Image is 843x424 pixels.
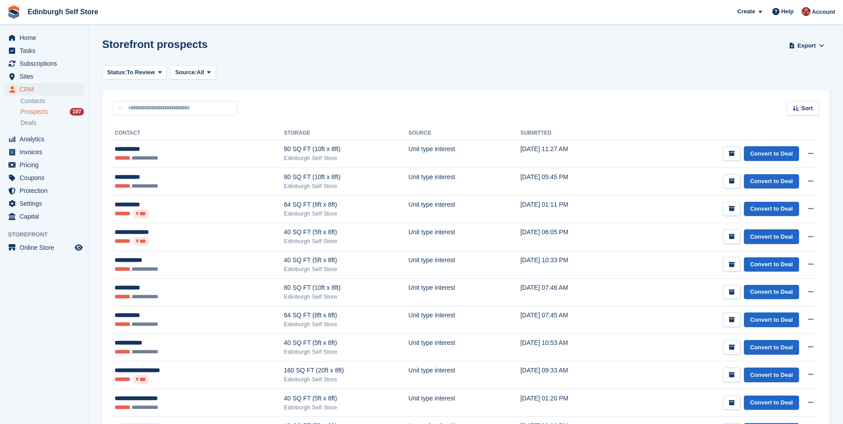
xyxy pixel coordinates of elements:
[520,195,620,223] td: [DATE] 01:11 PM
[408,306,520,334] td: Unit type interest
[408,279,520,306] td: Unit type interest
[744,285,799,300] a: Convert to Deal
[787,38,826,53] button: Export
[284,320,408,329] div: Edinburgh Self Store
[4,32,84,44] a: menu
[744,257,799,272] a: Convert to Deal
[20,197,73,210] span: Settings
[284,256,408,265] div: 40 SQ FT (5ft x 8ft)
[812,8,835,16] span: Account
[284,154,408,163] div: Edinburgh Self Store
[107,68,127,77] span: Status:
[20,70,73,83] span: Sites
[20,159,73,171] span: Pricing
[802,7,811,16] img: Lucy Michalec
[520,279,620,306] td: [DATE] 07:46 AM
[7,5,20,19] img: stora-icon-8386f47178a22dfd0bd8f6a31ec36ba5ce8667c1dd55bd0f319d3a0aa187defe.svg
[20,133,73,145] span: Analytics
[737,7,755,16] span: Create
[20,83,73,96] span: CRM
[801,104,813,113] span: Sort
[284,144,408,154] div: 80 SQ FT (10ft x 8ft)
[113,126,284,140] th: Contact
[4,57,84,70] a: menu
[102,38,208,50] h1: Storefront prospects
[284,265,408,274] div: Edinburgh Self Store
[20,119,36,127] span: Deals
[284,366,408,375] div: 160 SQ FT (20ft x 8ft)
[744,229,799,244] a: Convert to Deal
[408,140,520,168] td: Unit type interest
[408,334,520,361] td: Unit type interest
[175,68,196,77] span: Source:
[20,172,73,184] span: Coupons
[284,292,408,301] div: Edinburgh Self Store
[520,361,620,389] td: [DATE] 09:33 AM
[73,242,84,253] a: Preview store
[20,184,73,197] span: Protection
[284,375,408,384] div: Edinburgh Self Store
[4,146,84,158] a: menu
[408,195,520,223] td: Unit type interest
[520,389,620,417] td: [DATE] 01:20 PM
[24,4,102,19] a: Edinburgh Self Store
[170,65,216,80] button: Source: All
[520,168,620,195] td: [DATE] 05:45 PM
[20,57,73,70] span: Subscriptions
[520,223,620,251] td: [DATE] 06:05 PM
[744,312,799,327] a: Convert to Deal
[8,230,88,239] span: Storefront
[20,210,73,223] span: Capital
[520,306,620,334] td: [DATE] 07:45 AM
[520,334,620,361] td: [DATE] 10:53 AM
[4,197,84,210] a: menu
[4,44,84,57] a: menu
[798,41,816,50] span: Export
[781,7,794,16] span: Help
[284,348,408,356] div: Edinburgh Self Store
[4,172,84,184] a: menu
[284,283,408,292] div: 80 SQ FT (10ft x 8ft)
[744,340,799,355] a: Convert to Deal
[20,44,73,57] span: Tasks
[408,389,520,417] td: Unit type interest
[284,338,408,348] div: 40 SQ FT (5ft x 8ft)
[744,396,799,410] a: Convert to Deal
[744,202,799,216] a: Convert to Deal
[4,133,84,145] a: menu
[20,32,73,44] span: Home
[4,210,84,223] a: menu
[408,168,520,195] td: Unit type interest
[284,172,408,182] div: 80 SQ FT (10ft x 8ft)
[4,159,84,171] a: menu
[520,126,620,140] th: Submitted
[284,182,408,191] div: Edinburgh Self Store
[408,251,520,279] td: Unit type interest
[520,251,620,279] td: [DATE] 10:33 PM
[4,241,84,254] a: menu
[20,118,84,128] a: Deals
[20,97,84,105] a: Contacts
[197,68,204,77] span: All
[20,241,73,254] span: Online Store
[20,146,73,158] span: Invoices
[408,126,520,140] th: Source
[4,184,84,197] a: menu
[408,361,520,389] td: Unit type interest
[744,174,799,189] a: Convert to Deal
[744,368,799,382] a: Convert to Deal
[20,108,48,116] span: Prospects
[284,311,408,320] div: 64 SQ FT (8ft x 8ft)
[520,140,620,168] td: [DATE] 11:27 AM
[284,200,408,209] div: 64 SQ FT (8ft x 8ft)
[744,146,799,161] a: Convert to Deal
[20,107,84,116] a: Prospects 107
[70,108,84,116] div: 107
[408,223,520,251] td: Unit type interest
[4,70,84,83] a: menu
[102,65,167,80] button: Status: To Review
[4,83,84,96] a: menu
[284,394,408,403] div: 40 SQ FT (5ft x 8ft)
[284,228,408,237] div: 40 SQ FT (5ft x 8ft)
[284,209,408,218] div: Edinburgh Self Store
